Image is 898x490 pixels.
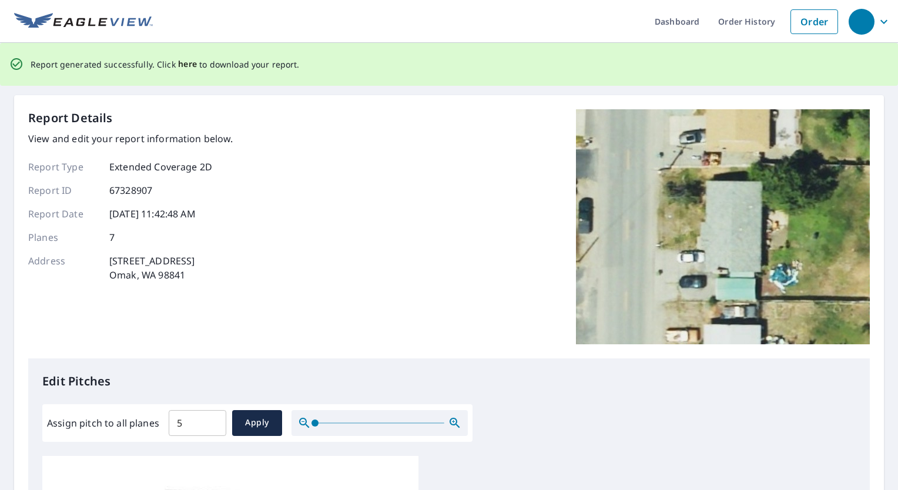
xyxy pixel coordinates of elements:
[109,207,196,221] p: [DATE] 11:42:48 AM
[28,160,99,174] p: Report Type
[232,410,282,436] button: Apply
[28,132,233,146] p: View and edit your report information below.
[31,57,300,72] p: Report generated successfully. Click to download your report.
[169,407,226,439] input: 00.0
[109,254,195,282] p: [STREET_ADDRESS] Omak, WA 98841
[109,230,115,244] p: 7
[47,416,159,430] label: Assign pitch to all planes
[42,372,856,390] p: Edit Pitches
[109,183,152,197] p: 67328907
[178,57,197,72] button: here
[28,183,99,197] p: Report ID
[109,160,212,174] p: Extended Coverage 2D
[242,415,273,430] span: Apply
[28,109,113,127] p: Report Details
[28,254,99,282] p: Address
[28,230,99,244] p: Planes
[14,13,153,31] img: EV Logo
[28,207,99,221] p: Report Date
[576,109,870,344] img: Top image
[790,9,838,34] a: Order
